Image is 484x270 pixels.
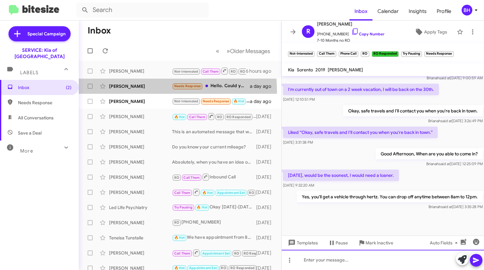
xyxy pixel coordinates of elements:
div: Absolutely, when you have an idea on a day you would like to come in please give us a call and we... [172,159,256,165]
button: Templates [282,237,323,249]
div: Inbound Call [172,173,256,181]
button: Next [223,45,274,57]
span: RO [217,115,222,119]
span: [DATE] 3:31:38 PM [283,140,313,145]
span: More [20,148,33,154]
div: [PERSON_NAME] [109,250,172,256]
span: RO [174,220,179,225]
span: 7-10 Months no RO [317,37,384,44]
p: Yes, you'll get a vehicle through hertz. You can drop off anytime between 8am to 12pm. [297,191,483,202]
p: Liked “Okay, safe travels and I'll contact you when you're back in town.” [283,127,438,138]
span: Call Them [174,191,191,195]
span: All Conversations [18,115,54,121]
span: Special Campaign [27,31,66,37]
div: a day ago [250,98,276,105]
span: said at [439,75,450,80]
div: [PERSON_NAME] [109,144,172,150]
div: [PERSON_NAME] [109,159,172,165]
div: We have appointment from 8am to 2 pm for [DATE]. [172,234,256,241]
button: Auto Fields [425,237,465,249]
small: Try Pausing [401,51,422,57]
p: Okay, safe travels and I'll contact you when you're back in town. [343,105,483,117]
div: [PERSON_NAME] [109,189,172,195]
span: 🔥 Hot [174,236,185,240]
span: 🔥 Hot [202,191,213,195]
span: Kia [288,67,294,73]
span: Templates [287,237,318,249]
span: RO [231,69,236,74]
small: Phone Call [339,51,358,57]
button: Previous [212,45,223,57]
p: I'm currently out of town on a 2 week vacation, I will be back on the 30th. [283,84,439,95]
p: Good Afternoon, When are you able to come in? [376,148,483,159]
span: » [227,47,230,55]
span: Call Them [189,115,205,119]
span: Brianah [DATE] 9:00:59 AM [427,75,483,80]
div: [DATE] [256,144,276,150]
span: Try Pausing [174,205,193,209]
span: Calendar [372,2,404,21]
div: [DATE] [256,129,276,135]
span: 2019 [315,67,325,73]
div: a day ago [250,83,276,89]
span: Auto Fields [430,237,460,249]
div: This is an automated message that was sent. I do apologize about that! We will look forward to sc... [172,129,256,135]
p: [DATE], would be the soonest, I would need a loaner. [283,170,399,181]
div: Led Life Psychiatry [109,204,172,211]
span: 🔥 Hot [197,205,207,209]
span: [DATE] 12:10:51 PM [283,97,315,102]
span: Call Them [183,176,200,180]
span: Appointment Set [202,251,230,255]
a: Profile [432,2,456,21]
div: [PERSON_NAME] [109,219,172,226]
span: Brianah [DATE] 3:26:49 PM [428,118,483,123]
span: said at [441,118,452,123]
span: RO [174,176,179,180]
span: RO Responded [230,266,255,270]
span: [PHONE_NUMBER] [317,28,384,37]
span: Inbox [349,2,372,21]
small: Needs Response [424,51,453,57]
span: Sorento [297,67,313,73]
div: 6 hours ago [246,68,276,74]
span: Older Messages [230,48,270,55]
span: [PERSON_NAME] [328,67,363,73]
span: Labels [20,70,38,75]
div: Inbound Call [172,249,256,257]
button: Mark Inactive [353,237,398,249]
div: Inbound Call [172,112,256,120]
div: [PERSON_NAME] [109,83,172,89]
a: Copy Number [351,32,384,36]
span: RO [249,191,254,195]
span: 🔥 Hot [174,115,185,119]
span: (2) [66,84,72,91]
a: Insights [404,2,432,21]
span: Apply Tags [424,26,447,38]
span: 🔥 Hot [174,266,185,270]
span: Mark Inactive [366,237,393,249]
a: Special Campaign [9,26,71,41]
span: Needs Response [18,99,72,106]
div: [DATE], would be the soonest, I would need a loaner. [172,67,246,75]
div: Teneisa Tunstalle [109,235,172,241]
span: RO Responded [244,251,268,255]
small: Call Them [317,51,336,57]
span: Call Them [174,251,191,255]
div: [PERSON_NAME] [109,98,172,105]
div: Okay [DATE]-[DATE] we have appointments from 8am-3pm [172,204,256,211]
div: [DATE] [256,235,276,241]
span: Brianah [DATE] 3:35:28 PM [429,204,483,209]
span: R [306,27,310,37]
nav: Page navigation example [212,45,274,57]
div: [PHONE_NUMBER] [172,219,256,226]
span: RO Responded [240,69,264,74]
div: [DATE] [256,174,276,180]
div: Hello. Could you describe what service I am due for? [172,82,250,90]
div: [DATE] [256,219,276,226]
span: Save a Deal [18,130,42,136]
div: [PERSON_NAME] [109,113,172,120]
span: « [216,47,219,55]
span: Not-Interested [174,99,199,103]
span: [DATE] 9:32:20 AM [283,183,314,188]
